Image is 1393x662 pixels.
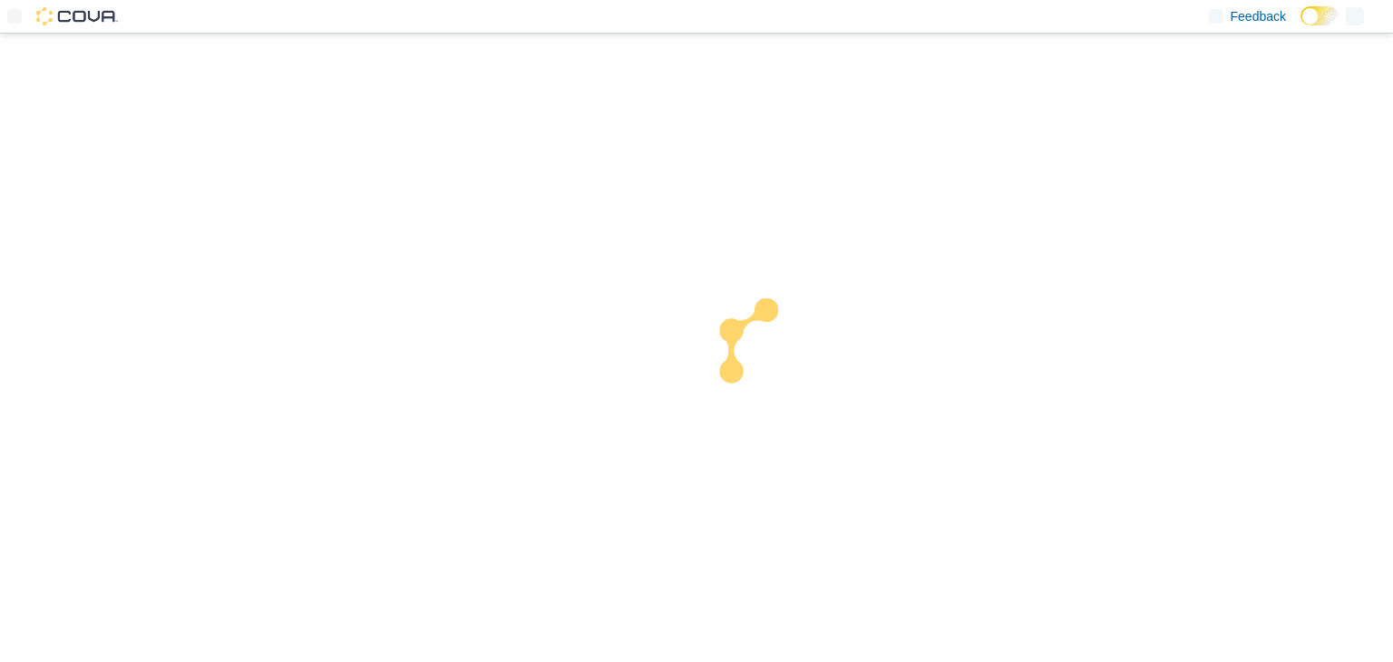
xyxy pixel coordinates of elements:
span: Feedback [1231,7,1286,25]
input: Dark Mode [1300,6,1339,25]
img: Cova [36,7,118,25]
img: cova-loader [696,285,833,421]
span: Dark Mode [1300,25,1301,26]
